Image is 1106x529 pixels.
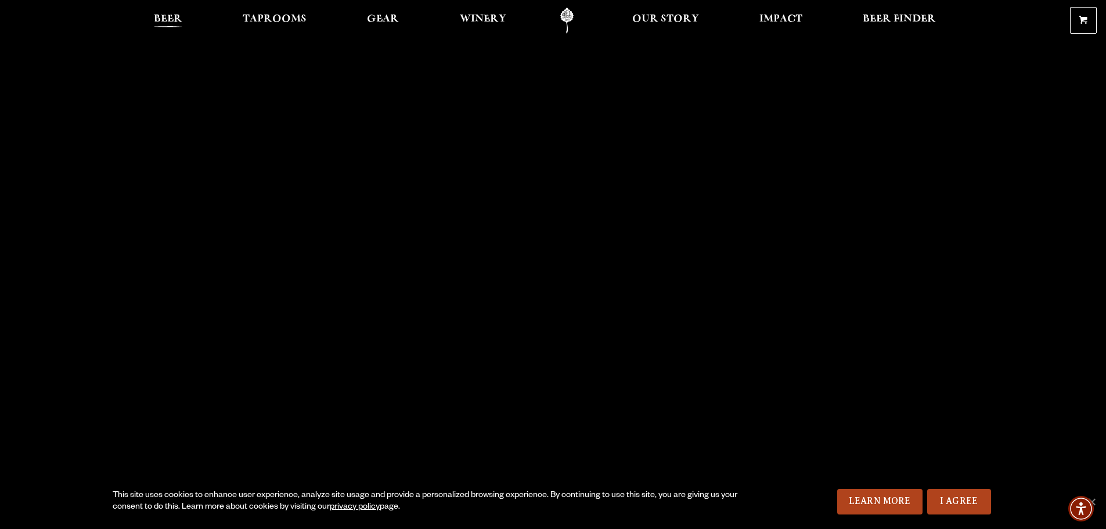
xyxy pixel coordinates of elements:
a: Taprooms [235,8,314,34]
a: Beer Finder [855,8,943,34]
a: Our Story [625,8,707,34]
span: Beer [154,15,182,24]
a: Gear [359,8,406,34]
a: privacy policy [330,503,380,512]
a: Beer [146,8,190,34]
div: This site uses cookies to enhance user experience, analyze site usage and provide a personalized ... [113,490,741,513]
a: I Agree [927,489,991,514]
a: Impact [752,8,810,34]
span: Our Story [632,15,699,24]
a: Winery [452,8,514,34]
span: Taprooms [243,15,307,24]
span: Impact [759,15,802,24]
div: Accessibility Menu [1068,496,1094,521]
a: Odell Home [545,8,589,34]
a: Learn More [837,489,923,514]
span: Winery [460,15,506,24]
span: Beer Finder [863,15,936,24]
span: Gear [367,15,399,24]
